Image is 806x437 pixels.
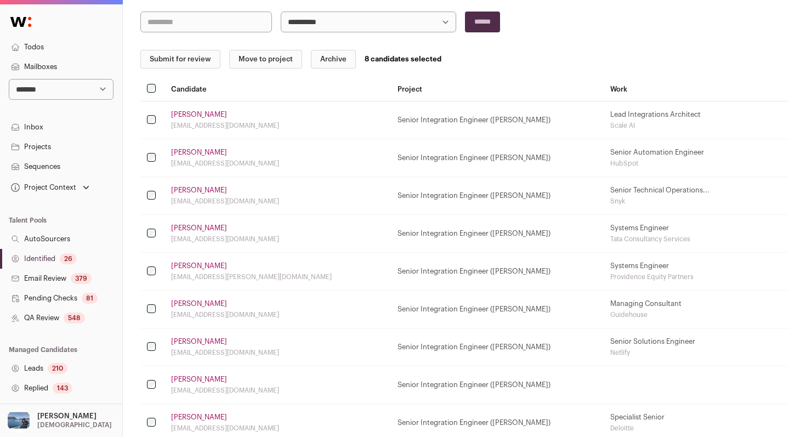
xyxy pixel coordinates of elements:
div: Project Context [9,183,76,192]
div: 81 [82,293,98,304]
td: Senior Integration Engineer ([PERSON_NAME]) [391,177,604,215]
td: Senior Integration Engineer ([PERSON_NAME]) [391,328,604,366]
td: Senior Technical Operations... [604,177,784,215]
td: Managing Consultant [604,291,784,328]
div: 379 [71,273,92,284]
div: 210 [48,363,67,374]
a: [PERSON_NAME] [171,299,227,308]
button: Open dropdown [9,180,92,195]
a: [PERSON_NAME] [171,262,227,270]
a: [PERSON_NAME] [171,110,227,119]
td: Senior Integration Engineer ([PERSON_NAME]) [391,253,604,291]
img: Wellfound [4,11,37,33]
td: Lead Integrations Architect [604,101,784,139]
div: Scale AI [610,121,777,130]
td: Systems Engineer [604,215,784,253]
div: 26 [60,253,77,264]
td: Senior Integration Engineer ([PERSON_NAME]) [391,101,604,139]
td: Senior Automation Engineer [604,139,784,177]
a: [PERSON_NAME] [171,186,227,195]
div: [EMAIL_ADDRESS][DOMAIN_NAME] [171,159,384,168]
button: Archive [311,50,356,69]
p: [DEMOGRAPHIC_DATA] [37,421,112,429]
div: Providence Equity Partners [610,273,777,281]
a: [PERSON_NAME] [171,224,227,232]
a: [PERSON_NAME] [171,413,227,422]
img: 17109629-medium_jpg [7,408,31,433]
div: Snyk [610,197,777,206]
div: 143 [53,383,72,394]
th: Project [391,77,604,101]
th: Candidate [164,77,391,101]
td: Senior Integration Engineer ([PERSON_NAME]) [391,366,604,404]
div: [EMAIL_ADDRESS][DOMAIN_NAME] [171,386,384,395]
button: Move to project [229,50,302,69]
td: Senior Integration Engineer ([PERSON_NAME]) [391,139,604,177]
a: [PERSON_NAME] [171,148,227,157]
button: Submit for review [140,50,220,69]
button: Open dropdown [4,408,114,433]
div: [EMAIL_ADDRESS][DOMAIN_NAME] [171,235,384,243]
td: Senior Solutions Engineer [604,328,784,366]
td: Systems Engineer [604,253,784,291]
td: Senior Integration Engineer ([PERSON_NAME]) [391,215,604,253]
p: [PERSON_NAME] [37,412,97,421]
div: [EMAIL_ADDRESS][DOMAIN_NAME] [171,348,384,357]
div: Netlify [610,348,777,357]
a: [PERSON_NAME] [171,337,227,346]
div: [EMAIL_ADDRESS][DOMAIN_NAME] [171,310,384,319]
td: Senior Integration Engineer ([PERSON_NAME]) [391,291,604,328]
div: Deloitte [610,424,777,433]
div: [EMAIL_ADDRESS][DOMAIN_NAME] [171,197,384,206]
th: Work [604,77,784,101]
div: Tata Consultancy Services [610,235,777,243]
div: Guidehouse [610,310,777,319]
div: [EMAIL_ADDRESS][DOMAIN_NAME] [171,424,384,433]
a: [PERSON_NAME] [171,375,227,384]
div: 548 [64,313,85,324]
div: 8 candidates selected [365,55,441,64]
div: HubSpot [610,159,777,168]
div: [EMAIL_ADDRESS][DOMAIN_NAME] [171,121,384,130]
div: [EMAIL_ADDRESS][PERSON_NAME][DOMAIN_NAME] [171,273,384,281]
